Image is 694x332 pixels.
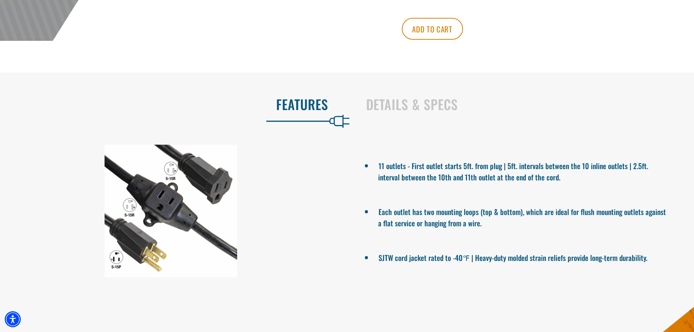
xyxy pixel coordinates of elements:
h2: Details & Specs [366,97,679,112]
div: Accessibility Menu [5,311,21,327]
button: Add to cart [402,18,463,40]
li: 11 outlets - First outlet starts 5ft. from plug | 5ft. intervals between the 10 inline outlets | ... [378,159,669,183]
li: Each outlet has two mounting loops (top & bottom), which are ideal for flush mounting outlets aga... [378,204,669,229]
li: SJTW cord jacket rated to -40℉ | Heavy-duty molded strain reliefs provide long-term durability. [378,250,669,263]
h2: Features [15,97,328,112]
